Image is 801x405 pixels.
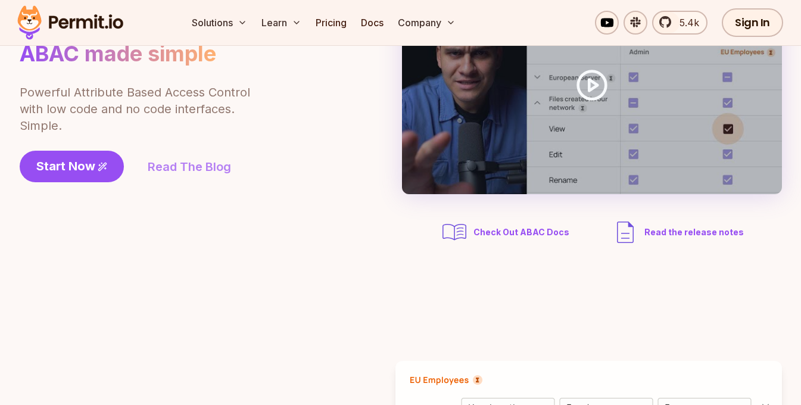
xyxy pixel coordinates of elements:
[722,8,783,37] a: Sign In
[311,11,351,35] a: Pricing
[257,11,306,35] button: Learn
[20,40,216,67] h1: ABAC made simple
[36,158,95,175] span: Start Now
[356,11,388,35] a: Docs
[611,218,744,247] a: Read the release notes
[644,226,744,238] span: Read the release notes
[20,84,252,134] p: Powerful Attribute Based Access Control with low code and no code interfaces. Simple.
[440,218,469,247] img: abac docs
[187,11,252,35] button: Solutions
[672,15,699,30] span: 5.4k
[393,11,460,35] button: Company
[148,158,231,175] a: Read The Blog
[473,226,569,238] span: Check Out ABAC Docs
[440,218,573,247] a: Check Out ABAC Docs
[20,151,124,182] a: Start Now
[611,218,640,247] img: description
[652,11,708,35] a: 5.4k
[12,2,129,43] img: Permit logo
